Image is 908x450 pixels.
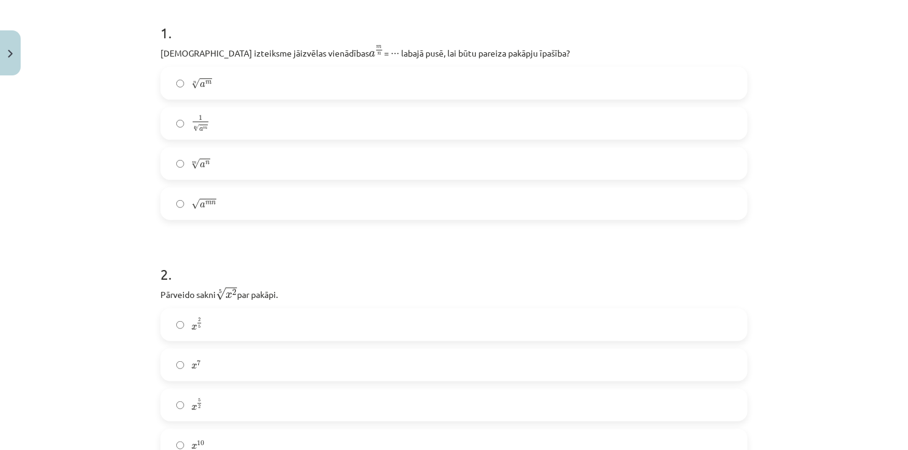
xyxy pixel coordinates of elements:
[232,289,236,296] span: 2
[369,51,375,57] span: a
[205,201,212,205] span: m
[199,128,203,131] span: a
[191,159,200,169] span: √
[198,398,201,402] span: 5
[160,244,748,282] h1: 2 .
[200,202,205,208] span: a
[198,405,201,409] span: 2
[191,199,200,209] span: √
[191,325,197,330] span: x
[191,364,197,369] span: x
[199,116,202,121] span: 1
[191,444,197,449] span: x
[160,44,748,60] p: [DEMOGRAPHIC_DATA] izteiksme jāizvēlas vienādības = ⋯ labajā pusē, lai būtu pareiza pakāpju īpašība?
[200,162,205,168] span: a
[376,46,382,49] span: m
[198,325,201,328] span: 5
[191,78,200,89] span: √
[377,52,381,55] span: n
[200,82,205,88] span: a
[8,50,13,58] img: icon-close-lesson-0947bae3869378f0d4975bcd49f059093ad1ed9edebbc8119c70593378902aed.svg
[212,201,216,205] span: n
[216,288,225,300] span: √
[225,292,232,299] span: x
[198,318,201,322] span: 2
[205,81,212,85] span: m
[205,161,210,165] span: n
[160,286,748,301] p: Pārveido sakni par pakāpi.
[193,125,199,132] span: √
[160,3,748,41] h1: 1 .
[203,126,207,130] span: m
[191,405,197,410] span: x
[197,441,204,446] span: 10
[197,361,201,366] span: 7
